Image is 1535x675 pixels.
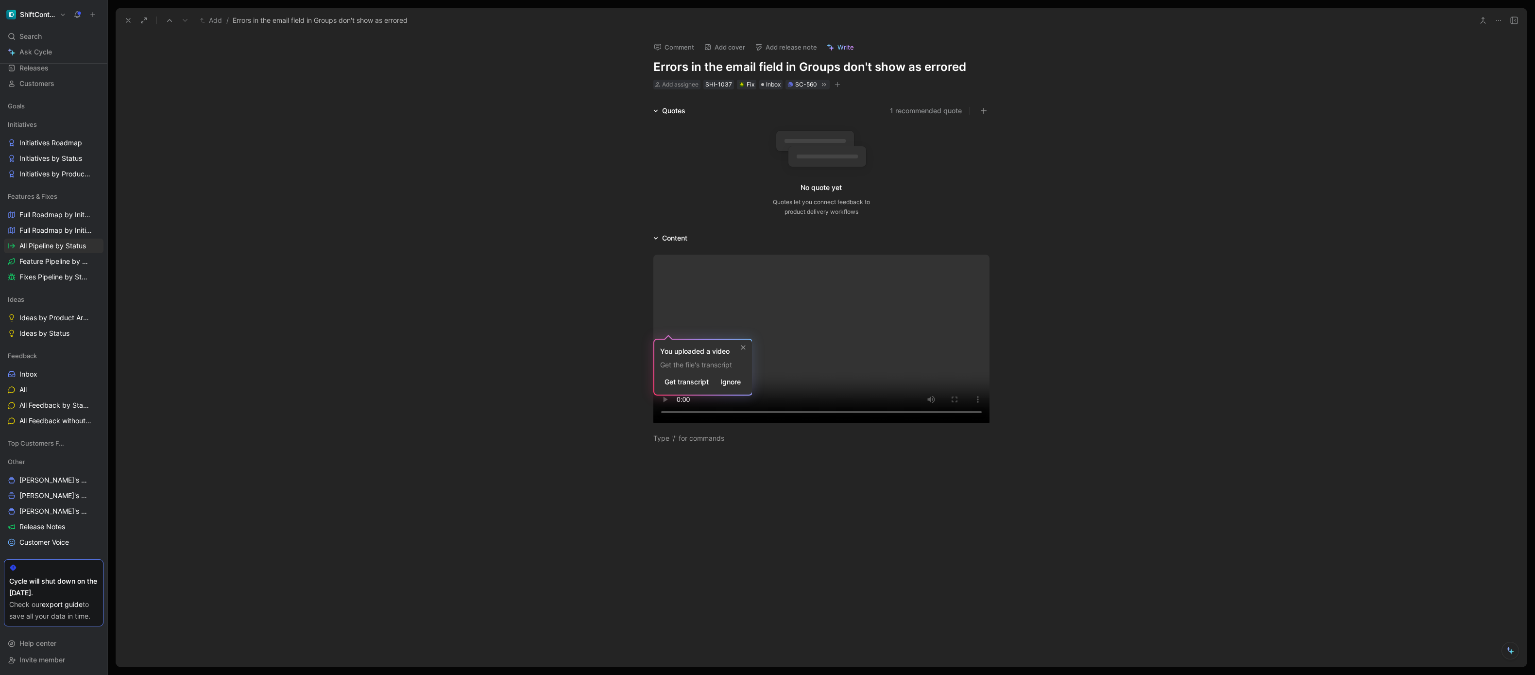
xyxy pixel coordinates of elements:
a: Full Roadmap by Initiatives [4,208,103,222]
div: Help center [4,636,103,651]
a: Feature Pipeline by Status [4,254,103,269]
a: Customers [4,76,103,91]
button: Ignore [716,375,745,389]
a: Full Roadmap by Initiatives/Status [4,223,103,238]
span: Release Notes [19,522,65,532]
span: Customer Voice [19,537,69,547]
span: [PERSON_NAME]'s Work [19,475,91,485]
h1: Errors in the email field in Groups don't show as errored [653,59,989,75]
span: Ignore [720,376,741,388]
div: Quotes let you connect feedback to product delivery workflows [773,197,870,217]
span: Goals [8,101,25,111]
div: Other[PERSON_NAME]'s Work[PERSON_NAME]'s Work[PERSON_NAME]'s WorkRelease NotesCustomer Voice [4,454,103,550]
span: Fixes Pipeline by Status [19,272,90,282]
span: Ideas by Status [19,329,69,338]
div: Search [4,29,103,44]
div: Other [4,454,103,469]
a: Initiatives by Product Area [4,167,103,181]
div: Quotes [649,105,689,117]
span: / [226,15,229,26]
a: All Feedback without Insights [4,414,103,428]
a: Fixes Pipeline by Status [4,270,103,284]
div: 🪲Fix [737,80,756,89]
a: All Feedback by Status [4,398,103,413]
button: 1 recommended quote [890,105,962,117]
span: Top Customers Feedback [8,438,68,448]
button: Comment [649,40,699,54]
button: Add release note [750,40,821,54]
span: All Feedback without Insights [19,416,92,426]
span: Ideas [8,294,24,304]
span: Write [837,43,854,52]
span: Errors in the email field in Groups don't show as errored [233,15,408,26]
span: Search [19,31,42,42]
div: Inbox [759,80,783,89]
div: Check our to save all your data in time. [9,599,98,622]
div: SHI-1037 [705,80,732,89]
div: Top Customers Feedback [4,436,103,453]
span: All Pipeline by Status [19,241,86,251]
a: Initiatives Roadmap [4,136,103,150]
button: Write [822,40,858,54]
a: Ideas by Product Area [4,311,103,325]
div: Initiatives [4,117,103,132]
div: Fix [739,80,754,89]
span: Releases [19,63,49,73]
span: Inbox [19,369,37,379]
a: Release Notes [4,519,103,534]
span: Initiatives Roadmap [19,138,82,148]
a: Customer Voice [4,535,103,550]
a: [PERSON_NAME]'s Work [4,488,103,503]
div: Feedback [4,348,103,363]
img: 🪲 [739,82,745,87]
header: You uploaded a video [660,346,745,357]
span: Help center [19,639,56,647]
span: Inbox [766,80,781,89]
span: Ideas by Product Area [19,313,90,323]
div: IdeasIdeas by Product AreaIdeas by Status [4,292,103,341]
span: Full Roadmap by Initiatives/Status [19,225,93,235]
div: SC-560 [795,80,817,89]
div: Content [649,232,691,244]
span: [PERSON_NAME]'s Work [19,491,91,501]
span: All Feedback by Status [19,400,90,410]
span: Full Roadmap by Initiatives [19,210,91,220]
button: Add cover [699,40,750,54]
img: ShiftControl [6,10,16,19]
div: FeedbackInboxAllAll Feedback by StatusAll Feedback without Insights [4,348,103,428]
span: Customers [19,79,54,88]
a: Ask Cycle [4,45,103,59]
span: Ask Cycle [19,46,52,58]
span: Get transcript [665,376,709,388]
div: Content [662,232,687,244]
div: Get the file's transcript [660,359,745,371]
button: Get transcript [660,375,713,389]
span: [PERSON_NAME]'s Work [19,506,91,516]
div: Quotes [662,105,685,117]
button: Add [198,15,224,26]
button: ShiftControlShiftControl [4,8,68,21]
a: [PERSON_NAME]'s Work [4,473,103,487]
a: export guide [42,600,83,608]
span: Add assignee [662,81,699,88]
div: InitiativesInitiatives RoadmapInitiatives by StatusInitiatives by Product Area [4,117,103,181]
div: No quote yet [801,182,842,193]
a: Initiatives by Status [4,151,103,166]
a: [PERSON_NAME]'s Work [4,504,103,519]
span: Features & Fixes [8,191,57,201]
span: Initiatives [8,120,37,129]
div: Features & Fixes [4,189,103,204]
a: Ideas by Status [4,326,103,341]
div: Top Customers Feedback [4,436,103,450]
span: Invite member [19,656,65,664]
span: Initiatives by Product Area [19,169,91,179]
div: Invite member [4,653,103,667]
span: All [19,385,27,395]
a: All [4,382,103,397]
div: Goals [4,99,103,113]
a: All Pipeline by Status [4,239,103,253]
span: Other [8,457,25,467]
span: Initiatives by Status [19,154,82,163]
a: Inbox [4,367,103,381]
span: Feature Pipeline by Status [19,257,91,266]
